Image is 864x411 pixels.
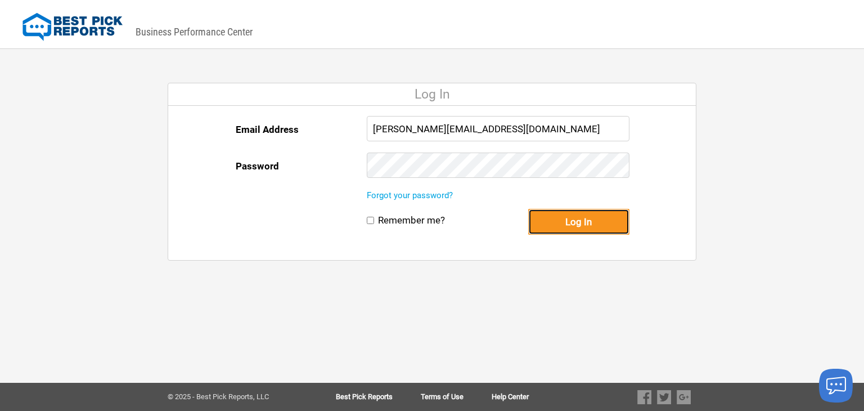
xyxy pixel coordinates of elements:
[168,393,300,401] div: © 2025 - Best Pick Reports, LLC
[236,153,279,180] label: Password
[22,13,123,41] img: Best Pick Reports Logo
[528,209,629,235] button: Log In
[168,83,696,106] div: Log In
[492,393,529,401] a: Help Center
[336,393,421,401] a: Best Pick Reports
[819,369,853,403] button: Launch chat
[367,190,453,200] a: Forgot your password?
[378,215,445,226] label: Remember me?
[236,116,299,143] label: Email Address
[421,393,492,401] a: Terms of Use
